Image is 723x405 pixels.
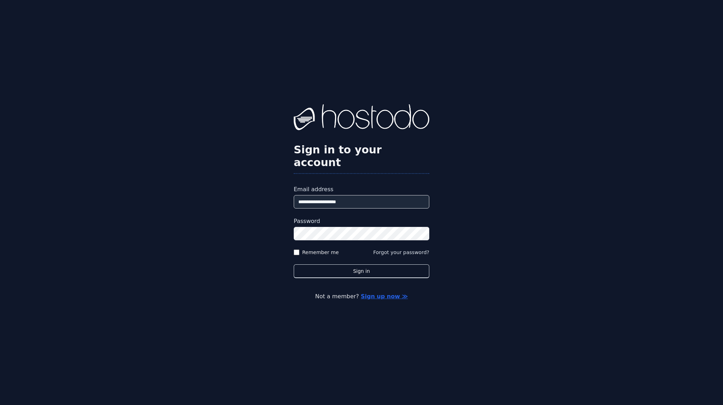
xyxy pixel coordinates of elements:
[294,185,429,194] label: Email address
[361,293,408,300] a: Sign up now ≫
[373,249,429,256] button: Forgot your password?
[294,143,429,169] h2: Sign in to your account
[34,292,689,301] p: Not a member?
[302,249,339,256] label: Remember me
[294,217,429,225] label: Password
[294,104,429,133] img: Hostodo
[294,264,429,278] button: Sign in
